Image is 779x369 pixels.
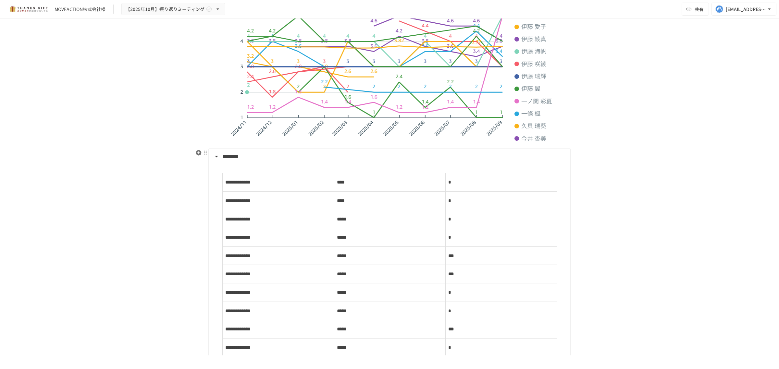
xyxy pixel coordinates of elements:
span: 共有 [695,6,704,13]
div: MOVEACTION株式会社様 [55,6,105,13]
button: 共有 [682,3,709,16]
span: 【2025年10月】振り返りミーティング [126,5,204,13]
img: mMP1OxWUAhQbsRWCurg7vIHe5HqDpP7qZo7fRoNLXQh [8,4,49,14]
button: [EMAIL_ADDRESS][DOMAIN_NAME] [711,3,776,16]
button: 【2025年10月】振り返りミーティング [121,3,225,16]
div: [EMAIL_ADDRESS][DOMAIN_NAME] [726,5,766,13]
